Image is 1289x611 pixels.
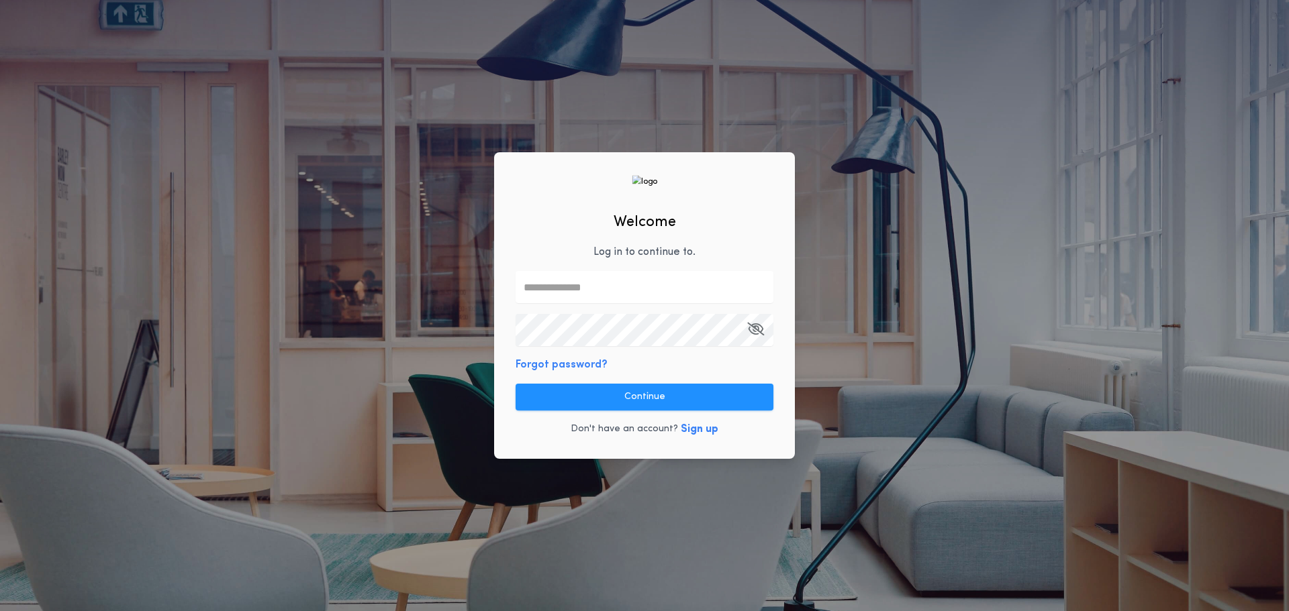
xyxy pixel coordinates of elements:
img: logo [632,175,657,188]
button: Continue [516,384,773,410]
h2: Welcome [614,211,676,233]
p: Don't have an account? [571,423,678,436]
p: Log in to continue to . [593,244,696,260]
button: Forgot password? [516,357,608,373]
button: Sign up [681,421,718,437]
